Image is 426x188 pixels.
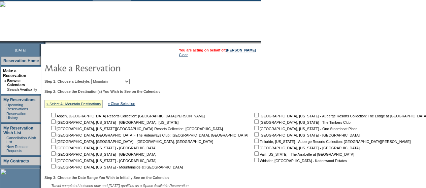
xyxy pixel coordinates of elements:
[43,41,45,44] img: promoShadowLeftCorner.gif
[45,41,46,44] img: blank.gif
[253,152,354,156] nobr: Vail, [US_STATE] - The Arrabelle at [GEOGRAPHIC_DATA]
[50,120,178,124] nobr: [GEOGRAPHIC_DATA], [US_STATE] - [GEOGRAPHIC_DATA], [US_STATE]
[108,102,135,106] a: » Clear Selection
[44,61,179,74] img: pgTtlMakeReservation.gif
[4,87,6,91] td: ·
[3,98,35,102] a: My Reservations
[15,48,26,52] span: [DATE]
[253,159,347,163] nobr: Whistler, [GEOGRAPHIC_DATA] - Kadenwood Estates
[50,159,157,163] nobr: [GEOGRAPHIC_DATA], [US_STATE] - [GEOGRAPHIC_DATA]
[3,69,26,78] a: Make a Reservation
[6,145,28,153] a: New Release Requests
[3,59,39,63] a: Reservation Home
[6,112,26,120] a: Reservation History
[179,53,188,57] a: Clear
[6,136,36,144] a: Cancellation Wish List
[3,159,29,163] a: My Contracts
[226,48,256,52] a: [PERSON_NAME]
[253,140,411,144] nobr: Telluride, [US_STATE] - Auberge Resorts Collection: [GEOGRAPHIC_DATA][PERSON_NAME]
[44,89,160,93] b: Step 2: Choose the Destination(s) You Wish to See on the Calendar:
[44,79,90,83] b: Step 1: Choose a Lifestyle:
[44,176,169,180] b: Step 3: Choose the Date Range You Wish to Initially See on the Calendar:
[253,133,360,137] nobr: [GEOGRAPHIC_DATA], [US_STATE] - [GEOGRAPHIC_DATA]
[253,146,360,150] nobr: [GEOGRAPHIC_DATA], [US_STATE] - [GEOGRAPHIC_DATA]
[50,165,183,169] nobr: [GEOGRAPHIC_DATA], [US_STATE] - Mountainside at [GEOGRAPHIC_DATA]
[253,127,357,131] nobr: [GEOGRAPHIC_DATA], [US_STATE] - One Steamboat Place
[3,126,33,135] a: My Reservation Wish List
[6,103,28,111] a: Upcoming Reservations
[7,87,37,91] a: Search Availability
[50,146,157,150] nobr: [GEOGRAPHIC_DATA], [US_STATE] - [GEOGRAPHIC_DATA]
[50,127,223,131] nobr: [GEOGRAPHIC_DATA], [US_STATE][GEOGRAPHIC_DATA] Resorts Collection: [GEOGRAPHIC_DATA]
[5,112,6,120] td: ·
[5,145,6,153] td: ·
[5,136,6,144] td: ·
[51,184,190,188] span: Travel completed between now and [DATE] qualifies as a Space Available Reservation.
[50,114,205,118] nobr: Aspen, [GEOGRAPHIC_DATA] Resorts Collection: [GEOGRAPHIC_DATA][PERSON_NAME]
[179,48,256,52] span: You are acting on behalf of:
[46,102,101,106] a: » Select All Mountain Destinations
[7,79,25,87] a: Browse Calendars
[4,79,6,83] b: »
[50,152,157,156] nobr: [GEOGRAPHIC_DATA], [US_STATE] - [GEOGRAPHIC_DATA]
[50,140,213,144] nobr: [GEOGRAPHIC_DATA], [GEOGRAPHIC_DATA] - [GEOGRAPHIC_DATA], [GEOGRAPHIC_DATA]
[50,133,248,137] nobr: [GEOGRAPHIC_DATA], [GEOGRAPHIC_DATA] - The Hideaways Club: [GEOGRAPHIC_DATA], [GEOGRAPHIC_DATA]
[5,103,6,111] td: ·
[253,120,351,124] nobr: [GEOGRAPHIC_DATA], [US_STATE] - The Timbers Club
